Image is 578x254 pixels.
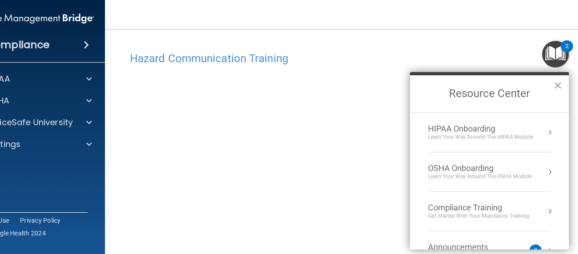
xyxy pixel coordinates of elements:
button: Close [553,78,562,93]
div: 2 [565,46,568,58]
div: Compliance Training [428,203,529,213]
a: Privacy Policy [20,216,61,225]
div: OSHA Onboarding [428,163,532,173]
div: Learn Your Way around the HIPAA module [428,133,533,141]
div: Resource Center [410,72,569,249]
h2: Resource Center [410,75,569,112]
div: Learn your way around the OSHA module [428,173,532,181]
button: Open Resource Center, 2 new notifications [542,41,569,68]
div: Get Started with your mandatory training [428,212,529,220]
div: Announcements [428,242,506,252]
div: HIPAA Onboarding [428,124,533,134]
